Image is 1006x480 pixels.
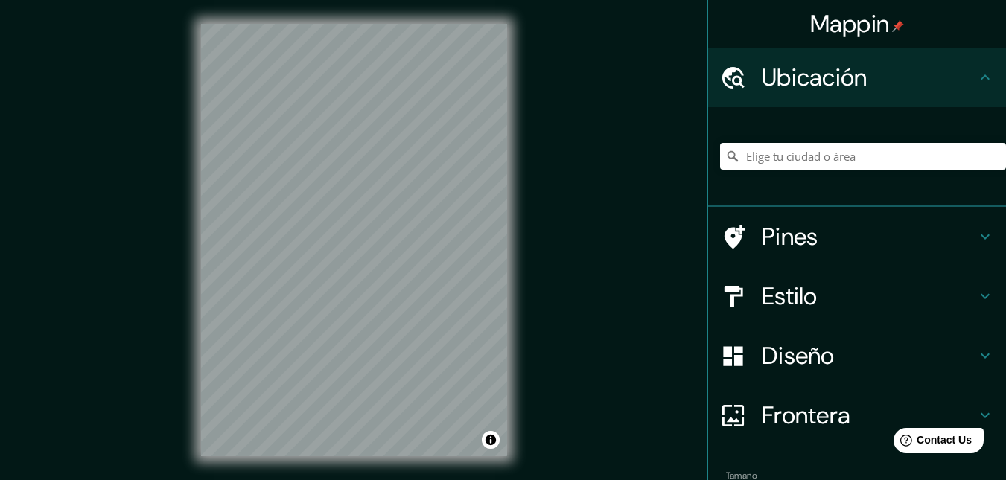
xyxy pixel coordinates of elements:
[892,20,904,32] img: pin-icon.png
[720,143,1006,170] input: Elige tu ciudad o área
[873,422,990,464] iframe: Help widget launcher
[762,400,976,430] h4: Frontera
[482,431,500,449] button: Alternar atribución
[762,281,976,311] h4: Estilo
[708,385,1006,445] div: Frontera
[762,222,976,252] h4: Pines
[762,63,976,92] h4: Ubicación
[201,24,507,456] canvas: Mapa
[762,341,976,371] h4: Diseño
[708,266,1006,326] div: Estilo
[810,8,890,39] font: Mappin
[708,326,1006,385] div: Diseño
[708,48,1006,107] div: Ubicación
[708,207,1006,266] div: Pines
